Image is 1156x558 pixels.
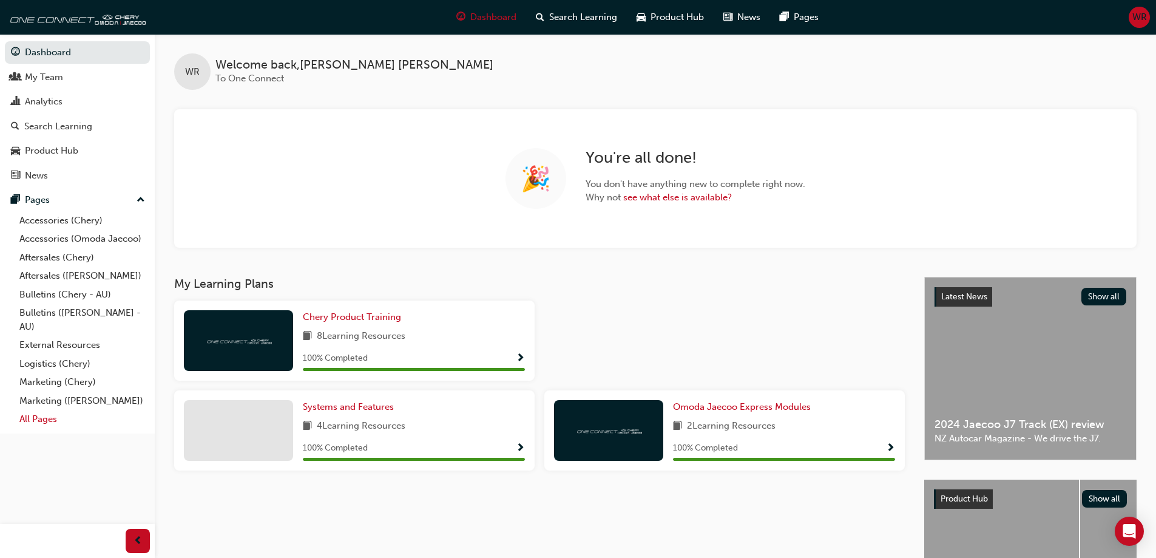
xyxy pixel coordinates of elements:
[586,191,805,205] span: Why not
[15,373,150,392] a: Marketing (Chery)
[456,10,465,25] span: guage-icon
[5,189,150,211] button: Pages
[516,351,525,366] button: Show Progress
[673,419,682,434] span: book-icon
[1115,517,1144,546] div: Open Intercom Messenger
[25,70,63,84] div: My Team
[794,10,819,24] span: Pages
[5,41,150,64] a: Dashboard
[673,441,738,455] span: 100 % Completed
[205,335,272,346] img: oneconnect
[134,534,143,549] span: prev-icon
[447,5,526,30] a: guage-iconDashboard
[303,329,312,344] span: book-icon
[15,336,150,355] a: External Resources
[623,192,732,203] a: see what else is available?
[25,169,48,183] div: News
[5,66,150,89] a: My Team
[303,400,399,414] a: Systems and Features
[536,10,544,25] span: search-icon
[303,419,312,434] span: book-icon
[941,291,987,302] span: Latest News
[137,192,145,208] span: up-icon
[886,443,895,454] span: Show Progress
[723,10,732,25] span: news-icon
[11,171,20,182] span: news-icon
[470,10,516,24] span: Dashboard
[935,432,1126,446] span: NZ Autocar Magazine - We drive the J7.
[575,424,642,436] img: oneconnect
[24,120,92,134] div: Search Learning
[770,5,828,30] a: pages-iconPages
[15,285,150,304] a: Bulletins (Chery - AU)
[25,95,63,109] div: Analytics
[174,277,905,291] h3: My Learning Plans
[780,10,789,25] span: pages-icon
[317,419,405,434] span: 4 Learning Resources
[6,5,146,29] img: oneconnect
[516,441,525,456] button: Show Progress
[521,172,551,186] span: 🎉
[627,5,714,30] a: car-iconProduct Hub
[15,248,150,267] a: Aftersales (Chery)
[303,352,368,366] span: 100 % Completed
[15,392,150,410] a: Marketing ([PERSON_NAME])
[934,489,1127,509] a: Product HubShow all
[549,10,617,24] span: Search Learning
[15,304,150,336] a: Bulletins ([PERSON_NAME] - AU)
[11,146,20,157] span: car-icon
[586,177,805,191] span: You don't have anything new to complete right now.
[11,47,20,58] span: guage-icon
[886,441,895,456] button: Show Progress
[303,401,394,412] span: Systems and Features
[687,419,776,434] span: 2 Learning Resources
[1082,490,1127,508] button: Show all
[586,148,805,168] h2: You're all done!
[637,10,646,25] span: car-icon
[5,39,150,189] button: DashboardMy TeamAnalyticsSearch LearningProduct HubNews
[215,73,284,84] span: To One Connect
[1081,288,1127,305] button: Show all
[15,211,150,230] a: Accessories (Chery)
[25,193,50,207] div: Pages
[317,329,405,344] span: 8 Learning Resources
[11,121,19,132] span: search-icon
[651,10,704,24] span: Product Hub
[526,5,627,30] a: search-iconSearch Learning
[5,140,150,162] a: Product Hub
[303,310,406,324] a: Chery Product Training
[1132,10,1147,24] span: WR
[673,400,816,414] a: Omoda Jaecoo Express Modules
[15,355,150,373] a: Logistics (Chery)
[935,418,1126,432] span: 2024 Jaecoo J7 Track (EX) review
[5,115,150,138] a: Search Learning
[5,165,150,187] a: News
[303,441,368,455] span: 100 % Completed
[215,58,493,72] span: Welcome back , [PERSON_NAME] [PERSON_NAME]
[15,410,150,429] a: All Pages
[737,10,760,24] span: News
[25,144,78,158] div: Product Hub
[924,277,1137,460] a: Latest NewsShow all2024 Jaecoo J7 Track (EX) reviewNZ Autocar Magazine - We drive the J7.
[11,195,20,206] span: pages-icon
[714,5,770,30] a: news-iconNews
[673,401,811,412] span: Omoda Jaecoo Express Modules
[15,267,150,285] a: Aftersales ([PERSON_NAME])
[941,494,988,504] span: Product Hub
[516,443,525,454] span: Show Progress
[303,311,401,322] span: Chery Product Training
[5,90,150,113] a: Analytics
[15,230,150,248] a: Accessories (Omoda Jaecoo)
[516,353,525,364] span: Show Progress
[1129,7,1150,28] button: WR
[11,97,20,107] span: chart-icon
[11,72,20,83] span: people-icon
[185,65,200,79] span: WR
[935,287,1126,307] a: Latest NewsShow all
